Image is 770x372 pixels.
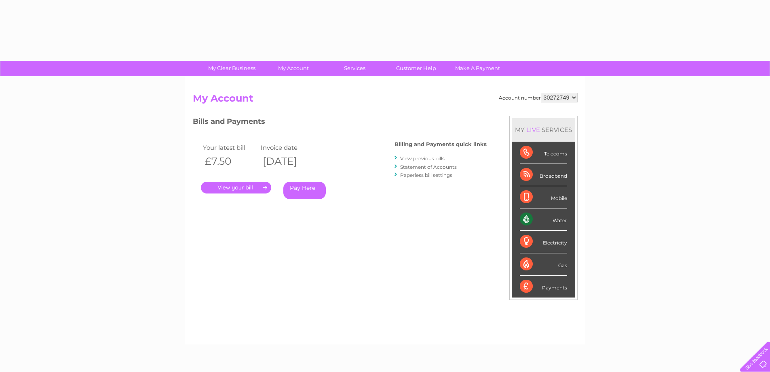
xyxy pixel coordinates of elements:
div: Water [520,208,567,231]
td: Invoice date [259,142,317,153]
div: MY SERVICES [512,118,575,141]
td: Your latest bill [201,142,259,153]
div: LIVE [525,126,542,134]
a: . [201,182,271,193]
a: Customer Help [383,61,449,76]
h3: Bills and Payments [193,116,487,130]
div: Payments [520,276,567,298]
a: Make A Payment [444,61,511,76]
div: Telecoms [520,142,567,164]
div: Mobile [520,186,567,208]
h2: My Account [193,93,578,108]
h4: Billing and Payments quick links [394,141,487,147]
a: View previous bills [400,155,445,162]
a: My Clear Business [198,61,265,76]
div: Gas [520,253,567,276]
a: Pay Here [283,182,326,199]
th: £7.50 [201,153,259,170]
th: [DATE] [259,153,317,170]
div: Electricity [520,231,567,253]
div: Broadband [520,164,567,186]
a: My Account [260,61,327,76]
a: Paperless bill settings [400,172,452,178]
a: Statement of Accounts [400,164,457,170]
a: Services [321,61,388,76]
div: Account number [499,93,578,102]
